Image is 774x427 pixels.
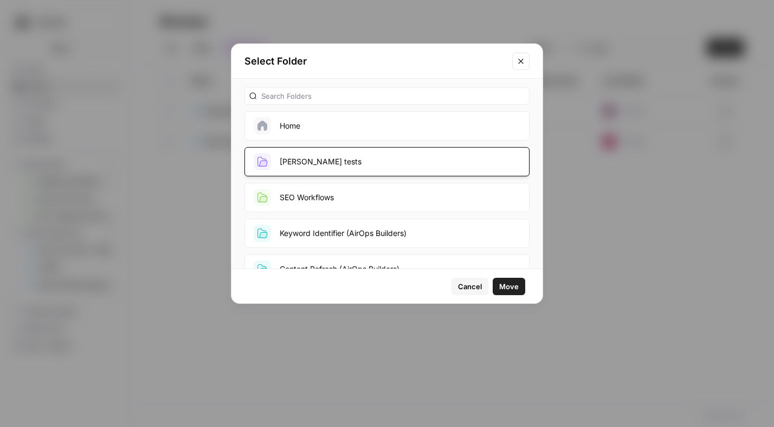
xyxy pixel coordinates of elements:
[244,147,530,176] button: [PERSON_NAME] tests
[512,53,530,70] button: Close modal
[499,281,519,292] span: Move
[244,183,530,212] button: SEO Workflows
[244,254,530,284] button: Content Refresh (AirOps Builders)
[261,91,525,101] input: Search Folders
[493,278,525,295] button: Move
[244,111,530,141] button: Home
[244,219,530,248] button: Keyword Identifier (AirOps Builders)
[244,54,506,69] h2: Select Folder
[458,281,482,292] span: Cancel
[451,278,488,295] button: Cancel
